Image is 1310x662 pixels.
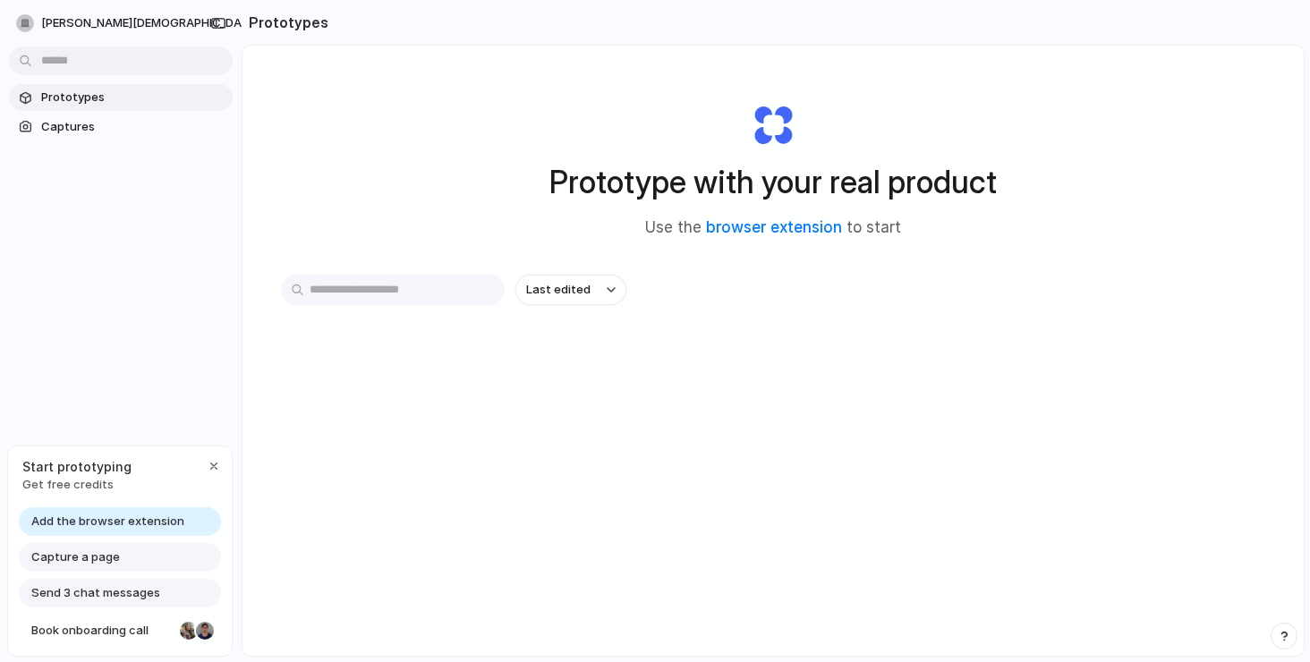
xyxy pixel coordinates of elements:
[515,275,626,305] button: Last edited
[9,114,233,140] a: Captures
[41,89,225,106] span: Prototypes
[706,218,842,236] a: browser extension
[22,476,132,494] span: Get free credits
[549,158,997,206] h1: Prototype with your real product
[31,622,173,640] span: Book onboarding call
[41,14,259,32] span: [PERSON_NAME][DEMOGRAPHIC_DATA]
[19,507,221,536] a: Add the browser extension
[31,548,120,566] span: Capture a page
[194,620,216,641] div: Christian Iacullo
[526,281,591,299] span: Last edited
[19,616,221,645] a: Book onboarding call
[9,9,287,38] button: [PERSON_NAME][DEMOGRAPHIC_DATA]
[41,118,225,136] span: Captures
[178,620,200,641] div: Nicole Kubica
[9,84,233,111] a: Prototypes
[242,12,328,33] h2: Prototypes
[22,457,132,476] span: Start prototyping
[31,513,184,530] span: Add the browser extension
[31,584,160,602] span: Send 3 chat messages
[645,216,901,240] span: Use the to start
